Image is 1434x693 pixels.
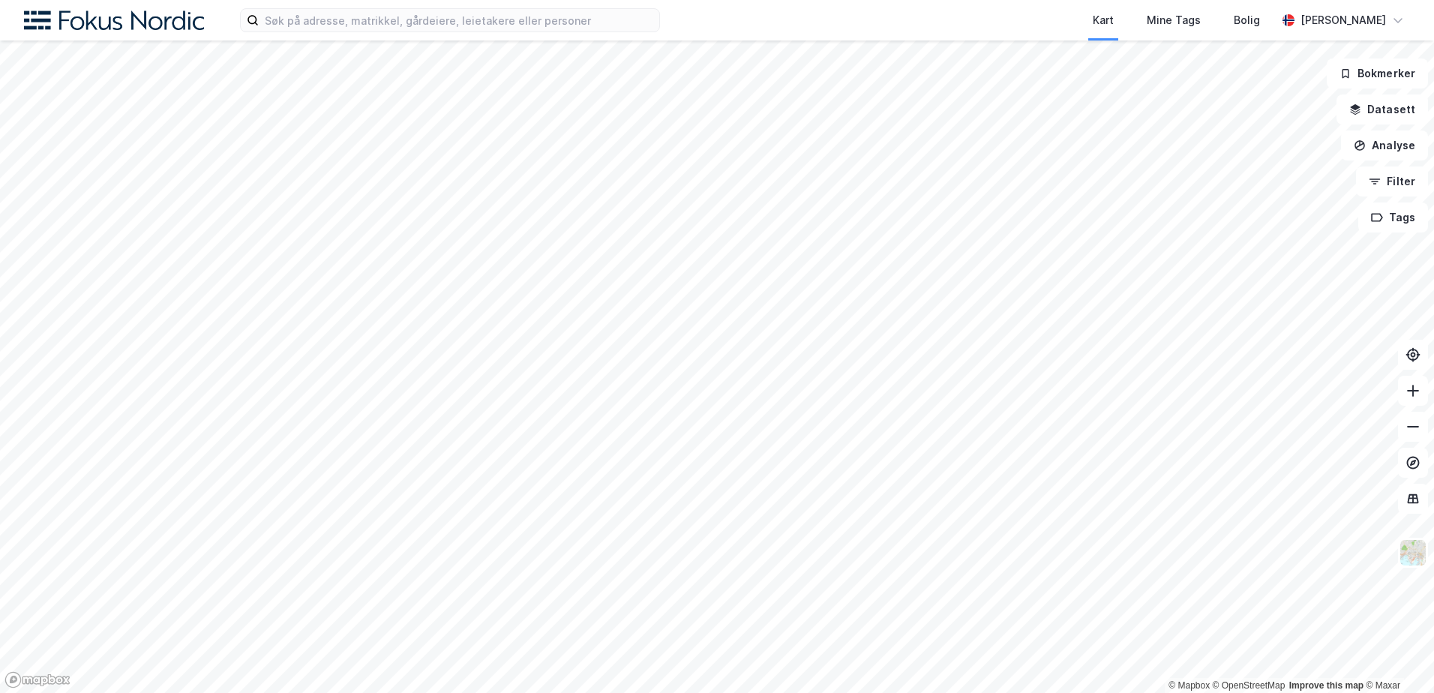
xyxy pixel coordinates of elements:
[4,671,70,688] a: Mapbox homepage
[1359,621,1434,693] iframe: Chat Widget
[259,9,659,31] input: Søk på adresse, matrikkel, gårdeiere, leietakere eller personer
[1359,621,1434,693] div: Kontrollprogram for chat
[1289,680,1363,691] a: Improve this map
[1356,166,1428,196] button: Filter
[1300,11,1386,29] div: [PERSON_NAME]
[1327,58,1428,88] button: Bokmerker
[1234,11,1260,29] div: Bolig
[1093,11,1114,29] div: Kart
[1168,680,1210,691] a: Mapbox
[1213,680,1285,691] a: OpenStreetMap
[1336,94,1428,124] button: Datasett
[24,10,204,31] img: fokus-nordic-logo.8a93422641609758e4ac.png
[1147,11,1201,29] div: Mine Tags
[1341,130,1428,160] button: Analyse
[1358,202,1428,232] button: Tags
[1399,538,1427,567] img: Z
